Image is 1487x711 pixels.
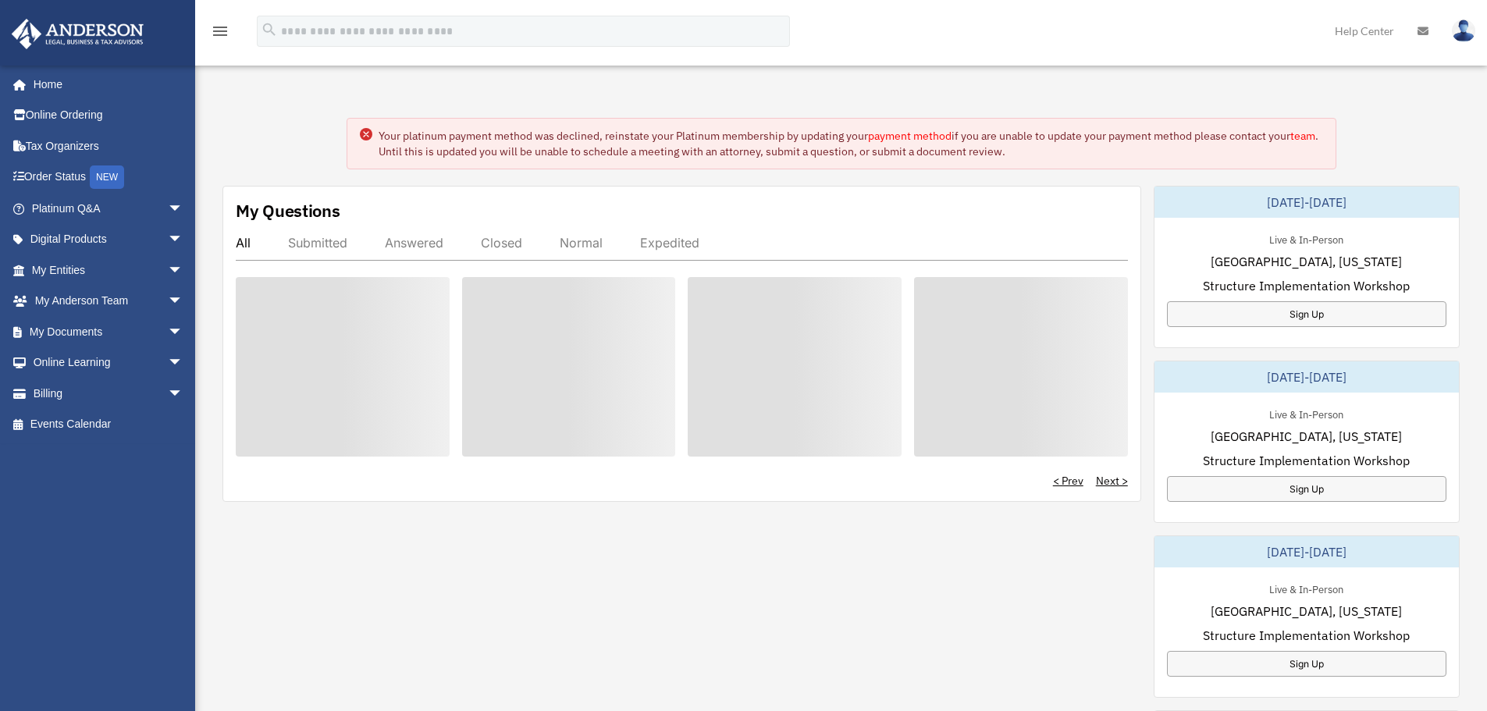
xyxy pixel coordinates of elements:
div: NEW [90,165,124,189]
i: search [261,21,278,38]
a: My Anderson Teamarrow_drop_down [11,286,207,317]
div: [DATE]-[DATE] [1154,536,1459,567]
span: [GEOGRAPHIC_DATA], [US_STATE] [1211,602,1402,620]
span: arrow_drop_down [168,224,199,256]
span: arrow_drop_down [168,316,199,348]
span: arrow_drop_down [168,254,199,286]
a: team [1290,129,1315,143]
div: Live & In-Person [1257,230,1356,247]
div: [DATE]-[DATE] [1154,187,1459,218]
div: Live & In-Person [1257,580,1356,596]
div: [DATE]-[DATE] [1154,361,1459,393]
span: arrow_drop_down [168,193,199,225]
i: menu [211,22,229,41]
a: Digital Productsarrow_drop_down [11,224,207,255]
a: payment method [868,129,952,143]
a: Order StatusNEW [11,162,207,194]
div: All [236,235,251,251]
a: Next > [1096,473,1128,489]
div: Expedited [640,235,699,251]
a: Sign Up [1167,476,1446,502]
a: Sign Up [1167,651,1446,677]
img: User Pic [1452,20,1475,42]
span: arrow_drop_down [168,378,199,410]
img: Anderson Advisors Platinum Portal [7,19,148,49]
a: Billingarrow_drop_down [11,378,207,409]
div: My Questions [236,199,340,222]
div: Answered [385,235,443,251]
a: Online Learningarrow_drop_down [11,347,207,379]
a: Online Ordering [11,100,207,131]
span: [GEOGRAPHIC_DATA], [US_STATE] [1211,427,1402,446]
div: Your platinum payment method was declined, reinstate your Platinum membership by updating your if... [379,128,1323,159]
div: Live & In-Person [1257,405,1356,421]
a: Home [11,69,199,100]
span: Structure Implementation Workshop [1203,276,1410,295]
a: My Entitiesarrow_drop_down [11,254,207,286]
span: arrow_drop_down [168,286,199,318]
div: Normal [560,235,603,251]
span: Structure Implementation Workshop [1203,626,1410,645]
a: < Prev [1053,473,1083,489]
a: Platinum Q&Aarrow_drop_down [11,193,207,224]
span: Structure Implementation Workshop [1203,451,1410,470]
span: arrow_drop_down [168,347,199,379]
a: menu [211,27,229,41]
div: Closed [481,235,522,251]
a: Sign Up [1167,301,1446,327]
div: Submitted [288,235,347,251]
a: My Documentsarrow_drop_down [11,316,207,347]
a: Tax Organizers [11,130,207,162]
a: Events Calendar [11,409,207,440]
span: [GEOGRAPHIC_DATA], [US_STATE] [1211,252,1402,271]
